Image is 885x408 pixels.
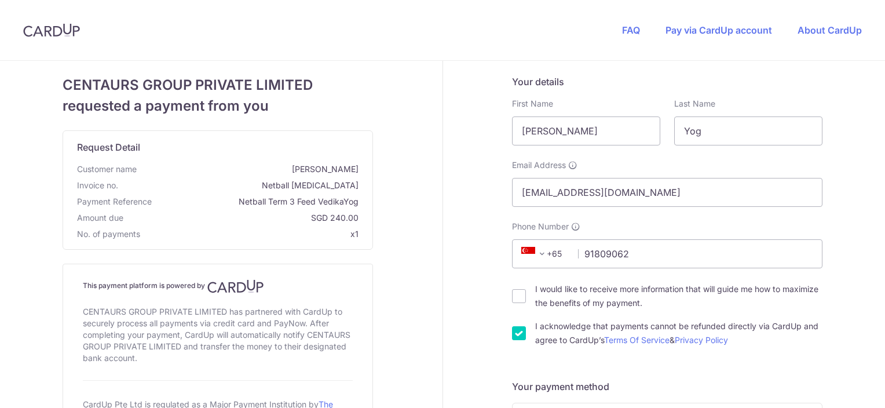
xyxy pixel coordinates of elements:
[521,247,549,261] span: +65
[83,279,353,293] h4: This payment platform is powered by
[63,96,373,116] span: requested a payment from you
[350,229,359,239] span: x1
[535,319,822,347] label: I acknowledge that payments cannot be refunded directly via CardUp and agree to CardUp’s &
[622,24,640,36] a: FAQ
[811,373,873,402] iframe: Opens a widget where you can find more information
[675,335,728,345] a: Privacy Policy
[77,228,140,240] span: No. of payments
[512,116,660,145] input: First name
[665,24,772,36] a: Pay via CardUp account
[156,196,359,207] span: Netball Term 3 Feed VedikaYog
[63,75,373,96] span: CENTAURS GROUP PRIVATE LIMITED
[512,380,822,394] h5: Your payment method
[83,304,353,366] div: CENTAURS GROUP PRIVATE LIMITED has partnered with CardUp to securely process all payments via cre...
[512,221,569,232] span: Phone Number
[77,141,140,153] span: translation missing: en.request_detail
[77,212,123,224] span: Amount due
[77,196,152,206] span: translation missing: en.payment_reference
[512,159,566,171] span: Email Address
[674,98,715,110] label: Last Name
[604,335,670,345] a: Terms Of Service
[512,75,822,89] h5: Your details
[535,282,822,310] label: I would like to receive more information that will guide me how to maximize the benefits of my pa...
[518,247,570,261] span: +65
[123,180,359,191] span: Netball [MEDICAL_DATA]
[77,180,118,191] span: Invoice no.
[23,23,80,37] img: CardUp
[674,116,822,145] input: Last name
[512,98,553,110] label: First Name
[207,279,264,293] img: CardUp
[798,24,862,36] a: About CardUp
[512,178,822,207] input: Email address
[128,212,359,224] span: SGD 240.00
[77,163,137,175] span: Customer name
[141,163,359,175] span: [PERSON_NAME]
